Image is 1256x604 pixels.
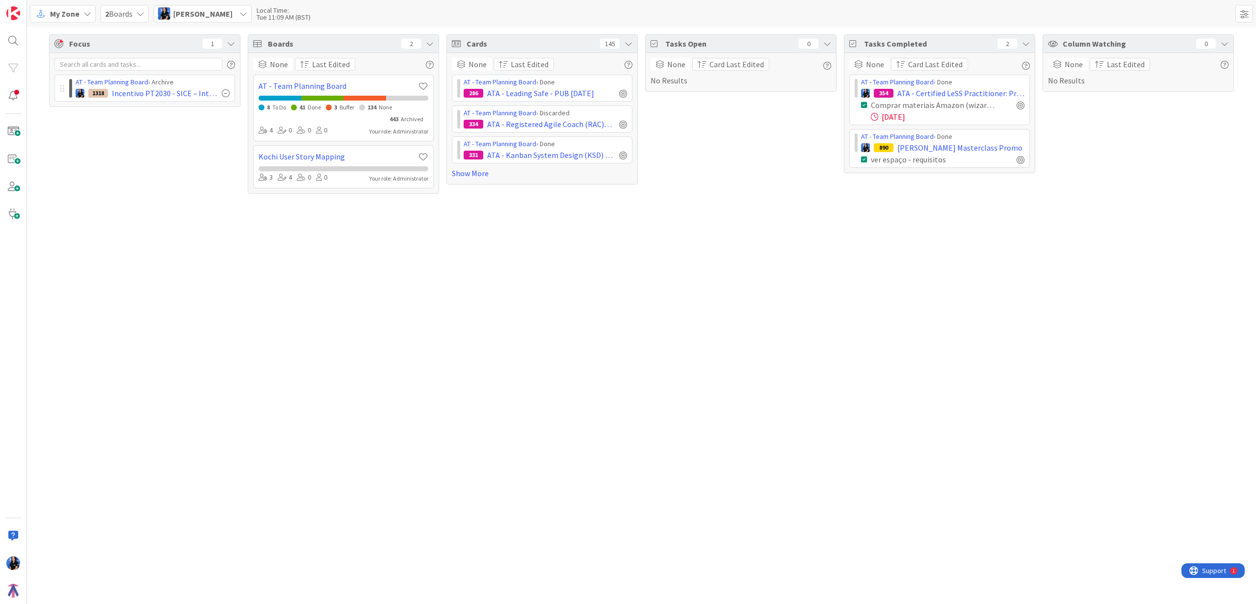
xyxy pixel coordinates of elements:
[600,39,620,49] div: 145
[997,39,1017,49] div: 2
[1063,38,1191,50] span: Column Watching
[340,104,354,111] span: Buffer
[312,58,350,70] span: Last Edited
[297,172,311,183] div: 0
[464,108,627,118] div: › Discarded
[203,39,222,49] div: 1
[257,14,311,21] div: Tue 11:09 AM (BST)
[308,104,321,111] span: Done
[861,78,934,86] a: AT - Team Planning Board
[861,143,870,152] img: PC
[1048,58,1229,86] div: No Results
[467,38,595,50] span: Cards
[667,58,685,70] span: None
[21,1,45,13] span: Support
[259,172,273,183] div: 3
[401,115,423,123] span: Archived
[367,104,376,111] span: 134
[464,151,483,159] div: 331
[799,39,818,49] div: 0
[487,118,615,130] span: ATA - Registered Agile Coach (RAC)™ - PUB 04 Março
[369,174,428,183] div: Your role: Administrator
[1065,58,1083,70] span: None
[464,77,627,87] div: › Done
[861,131,1024,142] div: › Done
[6,6,20,20] img: Visit kanbanzone.com
[871,99,995,111] div: Comprar materiais Amazon (wizard walls)
[452,167,632,179] a: Show More
[6,584,20,598] img: avatar
[112,87,218,99] span: Incentivo PT2030 - SICE – Internacionalização das PME-- Operações Individuais
[874,143,893,152] div: 890
[88,89,108,98] div: 1318
[105,9,109,19] b: 2
[709,58,764,70] span: Card Last Edited
[299,104,305,111] span: 41
[158,7,170,20] img: PC
[105,8,132,20] span: Boards
[861,132,934,141] a: AT - Team Planning Board
[908,58,963,70] span: Card Last Edited
[50,8,79,20] span: My Zone
[334,104,337,111] span: 3
[369,127,428,136] div: Your role: Administrator
[270,58,288,70] span: None
[487,87,594,99] span: ATA - Leading Safe - PUB [DATE]
[259,80,418,92] a: AT - Team Planning Board
[390,115,398,123] span: 443
[464,120,483,129] div: 334
[866,58,884,70] span: None
[464,108,536,117] a: AT - Team Planning Board
[267,104,270,111] span: 8
[897,142,1022,154] span: [PERSON_NAME] Masterclass Promo
[6,556,20,570] img: PC
[651,58,831,86] div: No Results
[692,58,769,71] button: Card Last Edited
[1090,58,1150,71] button: Last Edited
[874,89,893,98] div: 354
[469,58,487,70] span: None
[54,58,222,71] input: Search all cards and tasks...
[665,38,794,50] span: Tasks Open
[51,4,53,12] div: 1
[464,139,536,148] a: AT - Team Planning Board
[69,38,195,50] span: Focus
[295,58,355,71] button: Last Edited
[494,58,554,71] button: Last Edited
[297,125,311,136] div: 0
[897,87,1024,99] span: ATA - Certified LeSS Practitioner: Principles to Practices - PUB 27 Maio
[76,89,84,98] img: PC
[1196,39,1216,49] div: 0
[76,78,148,86] a: AT - Team Planning Board
[316,125,327,136] div: 0
[871,154,977,165] div: ver espaço - requisitos
[379,104,392,111] span: None
[401,39,421,49] div: 2
[272,104,286,111] span: To Do
[259,151,418,162] a: Kochi User Story Mapping
[464,78,536,86] a: AT - Team Planning Board
[861,89,870,98] img: PC
[487,149,615,161] span: ATA - Kanban System Design (KSD) - PUB 15 Fev
[257,7,311,14] div: Local Time:
[259,125,273,136] div: 4
[76,77,230,87] div: › Archive
[891,58,968,71] button: Card Last Edited
[464,89,483,98] div: 286
[316,172,327,183] div: 0
[268,38,396,50] span: Boards
[511,58,549,70] span: Last Edited
[278,172,292,183] div: 4
[871,111,1024,123] div: [DATE]
[1107,58,1145,70] span: Last Edited
[173,8,233,20] span: [PERSON_NAME]
[861,77,1024,87] div: › Done
[864,38,993,50] span: Tasks Completed
[278,125,292,136] div: 0
[464,139,627,149] div: › Done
